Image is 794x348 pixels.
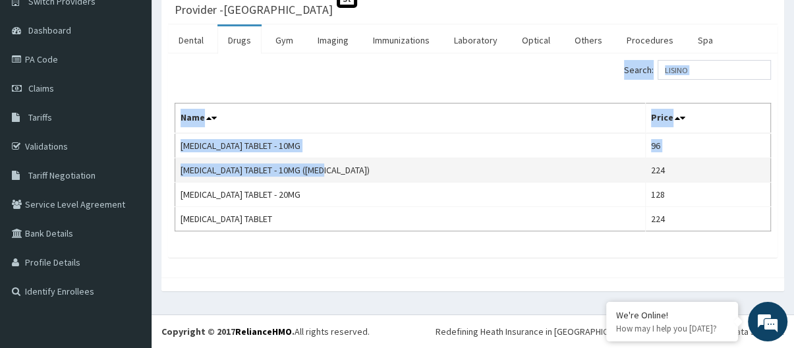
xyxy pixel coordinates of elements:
[436,325,784,338] div: Redefining Heath Insurance in [GEOGRAPHIC_DATA] using Telemedicine and Data Science!
[69,74,221,91] div: Chat with us now
[24,66,53,99] img: d_794563401_company_1708531726252_794563401
[175,133,646,158] td: [MEDICAL_DATA] TABLET - 10MG
[616,309,728,321] div: We're Online!
[616,323,728,334] p: How may I help you today?
[645,103,770,134] th: Price
[175,183,646,207] td: [MEDICAL_DATA] TABLET - 20MG
[76,96,182,229] span: We're online!
[175,4,333,16] h3: Provider - [GEOGRAPHIC_DATA]
[687,26,723,54] a: Spa
[658,60,771,80] input: Search:
[152,314,794,348] footer: All rights reserved.
[616,26,684,54] a: Procedures
[645,133,770,158] td: 96
[161,326,295,337] strong: Copyright © 2017 .
[168,26,214,54] a: Dental
[175,158,646,183] td: [MEDICAL_DATA] TABLET - 10MG ([MEDICAL_DATA])
[28,169,96,181] span: Tariff Negotiation
[217,26,262,54] a: Drugs
[362,26,440,54] a: Immunizations
[28,111,52,123] span: Tariffs
[7,219,251,265] textarea: Type your message and hit 'Enter'
[28,24,71,36] span: Dashboard
[235,326,292,337] a: RelianceHMO
[511,26,561,54] a: Optical
[443,26,508,54] a: Laboratory
[564,26,613,54] a: Others
[307,26,359,54] a: Imaging
[645,183,770,207] td: 128
[645,207,770,231] td: 224
[265,26,304,54] a: Gym
[28,82,54,94] span: Claims
[175,207,646,231] td: [MEDICAL_DATA] TABLET
[175,103,646,134] th: Name
[216,7,248,38] div: Minimize live chat window
[624,60,771,80] label: Search:
[645,158,770,183] td: 224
